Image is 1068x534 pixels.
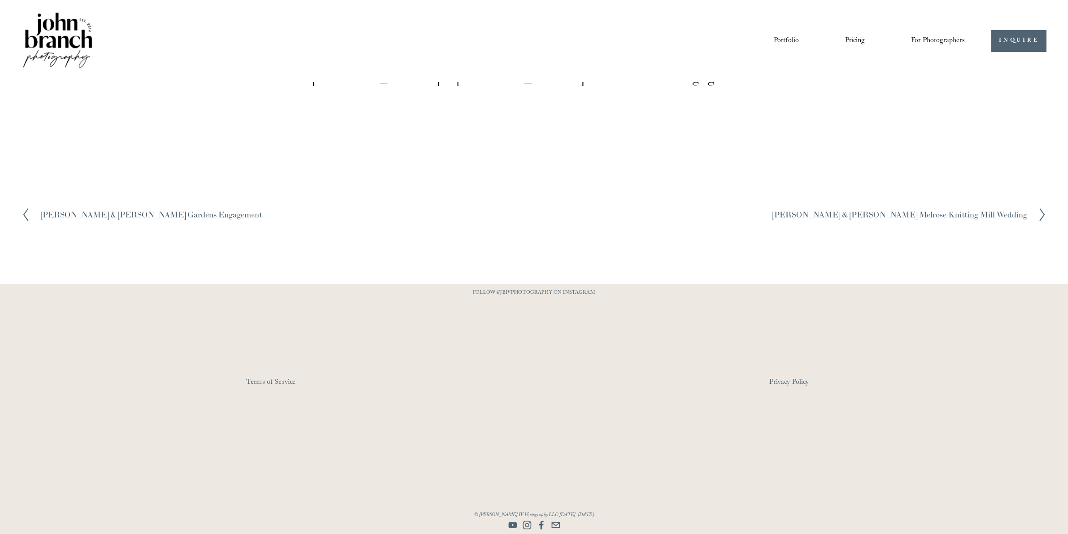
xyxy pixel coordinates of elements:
[41,211,262,219] h2: [PERSON_NAME] & [PERSON_NAME] Gardens Engagement
[22,11,94,71] img: John Branch IV Photography
[911,33,965,48] a: folder dropdown
[537,521,546,530] a: Facebook
[474,511,594,520] em: © [PERSON_NAME] IV Photography LLC [DATE]-[DATE]
[456,288,613,298] p: FOLLOW @JBIVPHOTOGRAPHY ON INSTAGRAM
[769,376,848,390] a: Privacy Policy
[22,208,262,222] a: [PERSON_NAME] & [PERSON_NAME] Gardens Engagement
[772,208,1046,222] a: [PERSON_NAME] & [PERSON_NAME] Melrose Knitting Mill Wedding
[551,521,560,530] a: info@jbivphotography.com
[523,521,532,530] a: Instagram
[246,376,351,390] a: Terms of Service
[774,33,799,48] a: Portfolio
[991,30,1046,52] a: INQUIRE
[911,34,965,48] span: For Photographers
[772,211,1027,219] h2: [PERSON_NAME] & [PERSON_NAME] Melrose Knitting Mill Wedding
[508,521,517,530] a: YouTube
[845,33,865,48] a: Pricing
